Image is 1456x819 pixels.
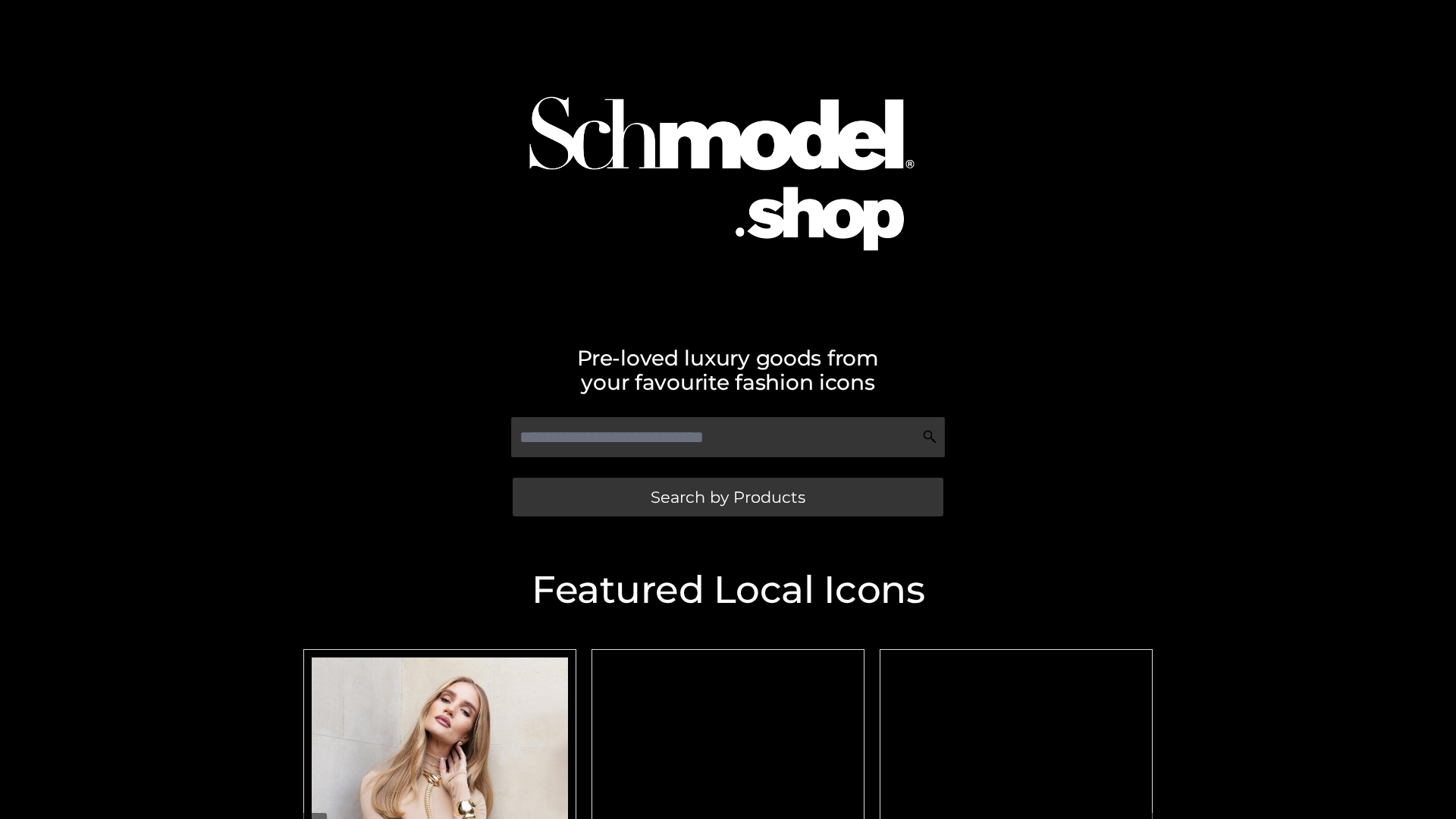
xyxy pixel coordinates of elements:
span: Search by Products [651,489,805,505]
a: Search by Products [513,478,943,516]
h2: Pre-loved luxury goods from your favourite fashion icons [296,346,1160,394]
img: Search Icon [922,429,937,444]
h2: Featured Local Icons​ [296,571,1160,609]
